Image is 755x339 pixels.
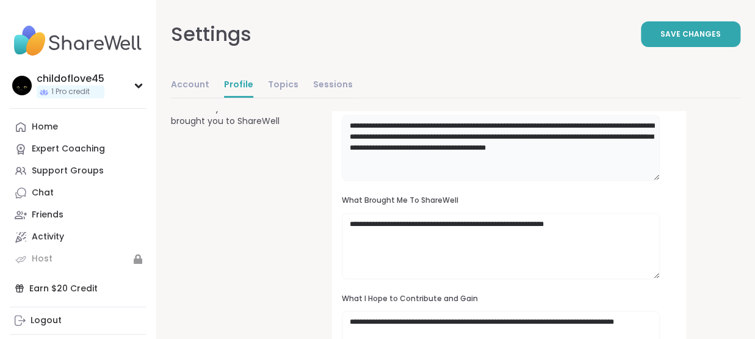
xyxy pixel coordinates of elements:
a: Logout [10,310,146,332]
div: Activity [32,231,64,243]
span: 1 Pro credit [51,87,90,97]
h3: What Brought Me To ShareWell [342,195,676,206]
img: childoflove45 [12,76,32,95]
div: Support Groups [32,165,104,177]
div: Home [32,121,58,133]
div: Introduce yourself and what brought you to ShareWell [171,102,303,128]
div: Settings [171,20,251,49]
div: Friends [32,209,63,221]
a: Account [171,73,209,98]
a: Activity [10,226,146,248]
a: Chat [10,182,146,204]
span: Save Changes [660,29,721,40]
a: Home [10,116,146,138]
div: childoflove45 [37,72,104,86]
div: Chat [32,187,54,199]
div: Expert Coaching [32,143,105,155]
a: Profile [224,73,253,98]
img: ShareWell Nav Logo [10,20,146,62]
div: Earn $20 Credit [10,277,146,299]
a: Host [10,248,146,270]
a: Expert Coaching [10,138,146,160]
div: Host [32,253,52,265]
button: Save Changes [641,21,740,47]
a: Friends [10,204,146,226]
a: Sessions [313,73,353,98]
a: Topics [268,73,298,98]
h3: What I Hope to Contribute and Gain [342,294,676,304]
a: Support Groups [10,160,146,182]
div: Logout [31,315,62,327]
